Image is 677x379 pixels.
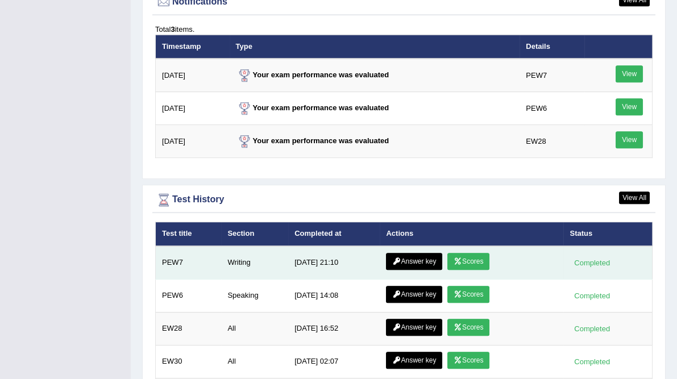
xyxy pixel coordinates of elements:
[386,352,442,369] a: Answer key
[520,35,584,59] th: Details
[288,345,380,378] td: [DATE] 02:07
[156,246,222,280] td: PEW7
[447,352,489,369] a: Scores
[447,319,489,336] a: Scores
[386,286,442,303] a: Answer key
[221,279,288,312] td: Speaking
[386,319,442,336] a: Answer key
[447,253,489,270] a: Scores
[221,222,288,246] th: Section
[616,98,643,115] a: View
[619,191,650,204] a: View All
[156,345,222,378] td: EW30
[236,103,389,112] strong: Your exam performance was evaluated
[563,222,652,246] th: Status
[155,191,653,209] div: Test History
[570,257,614,269] div: Completed
[380,222,563,246] th: Actions
[221,246,288,280] td: Writing
[616,65,643,82] a: View
[156,35,230,59] th: Timestamp
[156,59,230,92] td: [DATE]
[156,125,230,158] td: [DATE]
[236,136,389,145] strong: Your exam performance was evaluated
[386,253,442,270] a: Answer key
[156,222,222,246] th: Test title
[221,345,288,378] td: All
[155,24,653,35] div: Total items.
[520,92,584,125] td: PEW6
[221,312,288,345] td: All
[230,35,520,59] th: Type
[447,286,489,303] a: Scores
[236,70,389,79] strong: Your exam performance was evaluated
[288,279,380,312] td: [DATE] 14:08
[570,290,614,302] div: Completed
[288,312,380,345] td: [DATE] 16:52
[288,246,380,280] td: [DATE] 21:10
[616,131,643,148] a: View
[520,59,584,92] td: PEW7
[520,125,584,158] td: EW28
[156,312,222,345] td: EW28
[156,92,230,125] td: [DATE]
[156,279,222,312] td: PEW6
[570,356,614,368] div: Completed
[171,25,175,34] b: 3
[288,222,380,246] th: Completed at
[570,323,614,335] div: Completed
